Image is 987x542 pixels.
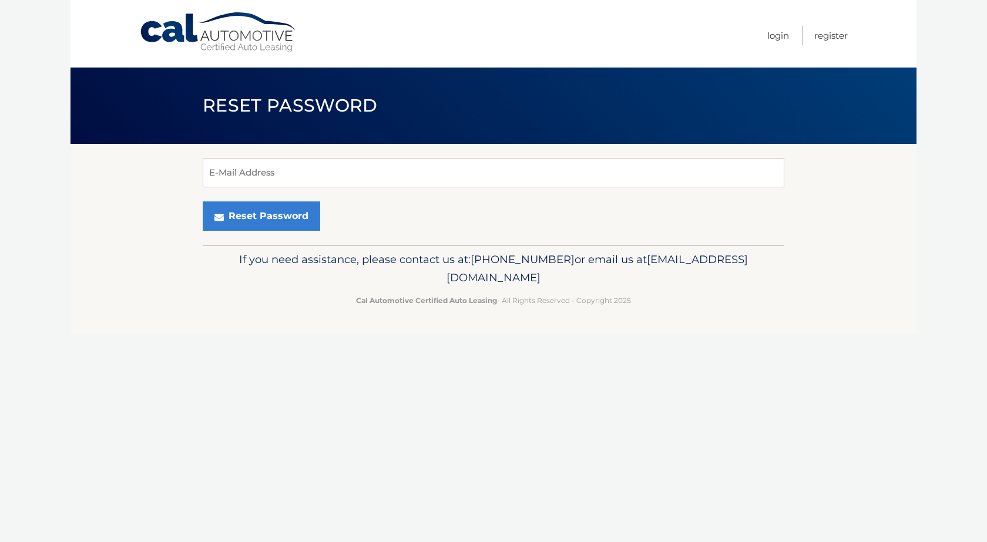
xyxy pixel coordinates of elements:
p: If you need assistance, please contact us at: or email us at [210,250,777,288]
a: Register [814,26,848,45]
span: [PHONE_NUMBER] [471,253,575,266]
button: Reset Password [203,201,320,231]
a: Cal Automotive [139,12,298,53]
a: Login [767,26,789,45]
p: - All Rights Reserved - Copyright 2025 [210,294,777,307]
span: Reset Password [203,95,377,116]
strong: Cal Automotive Certified Auto Leasing [356,296,497,305]
input: E-Mail Address [203,158,784,187]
